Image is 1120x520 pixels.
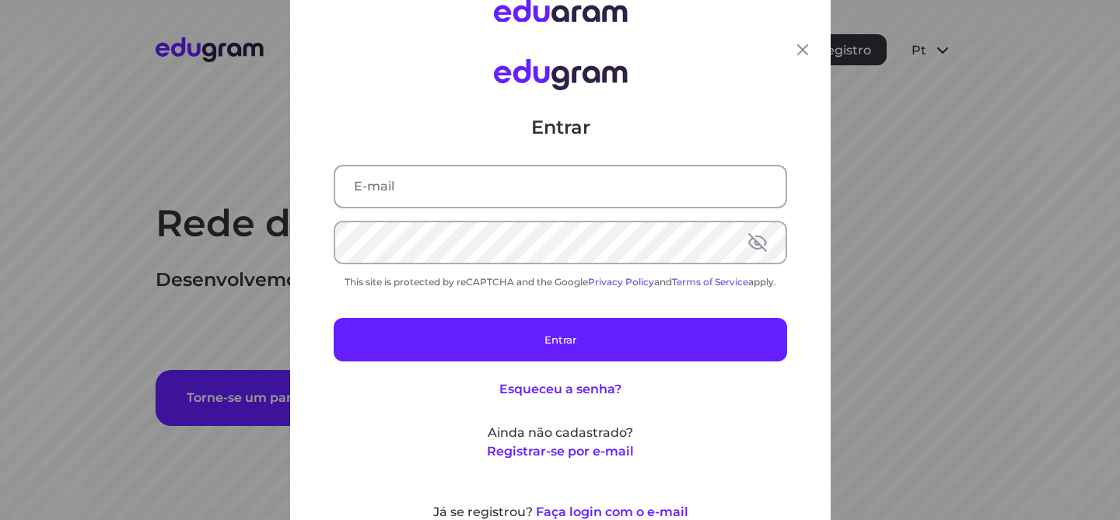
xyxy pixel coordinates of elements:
[499,380,621,399] button: Esqueceu a senha?
[487,442,634,461] button: Registrar-se por e-mail
[335,166,786,207] input: E-mail
[334,276,787,288] div: This site is protected by reCAPTCHA and the Google and apply.
[334,424,787,442] p: Ainda não cadastrado?
[334,115,787,140] p: Entrar
[588,276,654,288] a: Privacy Policy
[334,318,787,361] button: Entrar
[672,276,748,288] a: Terms of Service
[493,59,627,90] img: Edugram Logo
